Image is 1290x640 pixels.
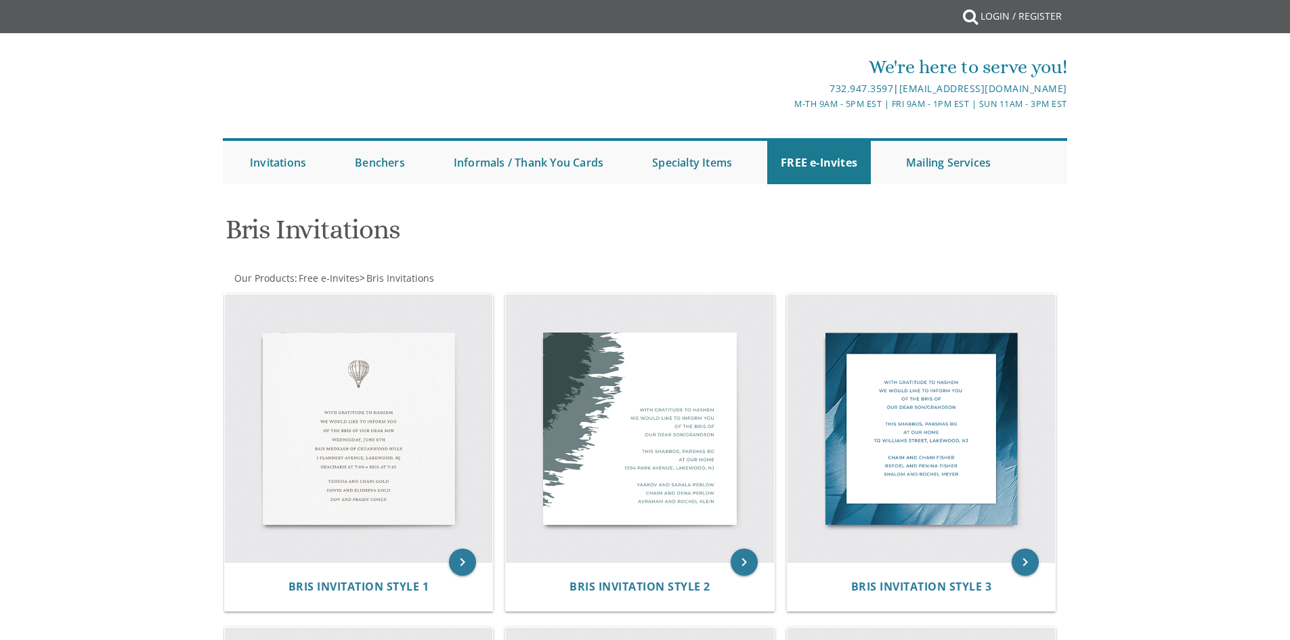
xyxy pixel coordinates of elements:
a: FREE e-Invites [767,141,871,184]
span: Bris Invitation Style 1 [288,579,429,594]
a: Benchers [341,141,418,184]
span: Bris Invitation Style 2 [569,579,710,594]
a: 732.947.3597 [830,82,893,95]
a: [EMAIL_ADDRESS][DOMAIN_NAME] [899,82,1067,95]
a: Bris Invitation Style 3 [851,580,992,593]
img: Bris Invitation Style 2 [506,295,774,563]
a: keyboard_arrow_right [731,549,758,576]
a: Free e-Invites [297,272,360,284]
a: keyboard_arrow_right [449,549,476,576]
a: keyboard_arrow_right [1012,549,1039,576]
a: Bris Invitation Style 1 [288,580,429,593]
div: M-Th 9am - 5pm EST | Fri 9am - 1pm EST | Sun 11am - 3pm EST [505,97,1067,111]
span: > [360,272,434,284]
div: : [223,272,645,285]
span: Bris Invitations [366,272,434,284]
a: Informals / Thank You Cards [440,141,617,184]
span: Free e-Invites [299,272,360,284]
div: We're here to serve you! [505,54,1067,81]
a: Bris Invitation Style 2 [569,580,710,593]
a: Specialty Items [639,141,746,184]
h1: Bris Invitations [225,215,778,255]
a: Mailing Services [893,141,1004,184]
a: Our Products [233,272,295,284]
span: Bris Invitation Style 3 [851,579,992,594]
a: Bris Invitations [365,272,434,284]
img: Bris Invitation Style 3 [788,295,1056,563]
img: Bris Invitation Style 1 [225,295,493,563]
a: Invitations [236,141,320,184]
div: | [505,81,1067,97]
